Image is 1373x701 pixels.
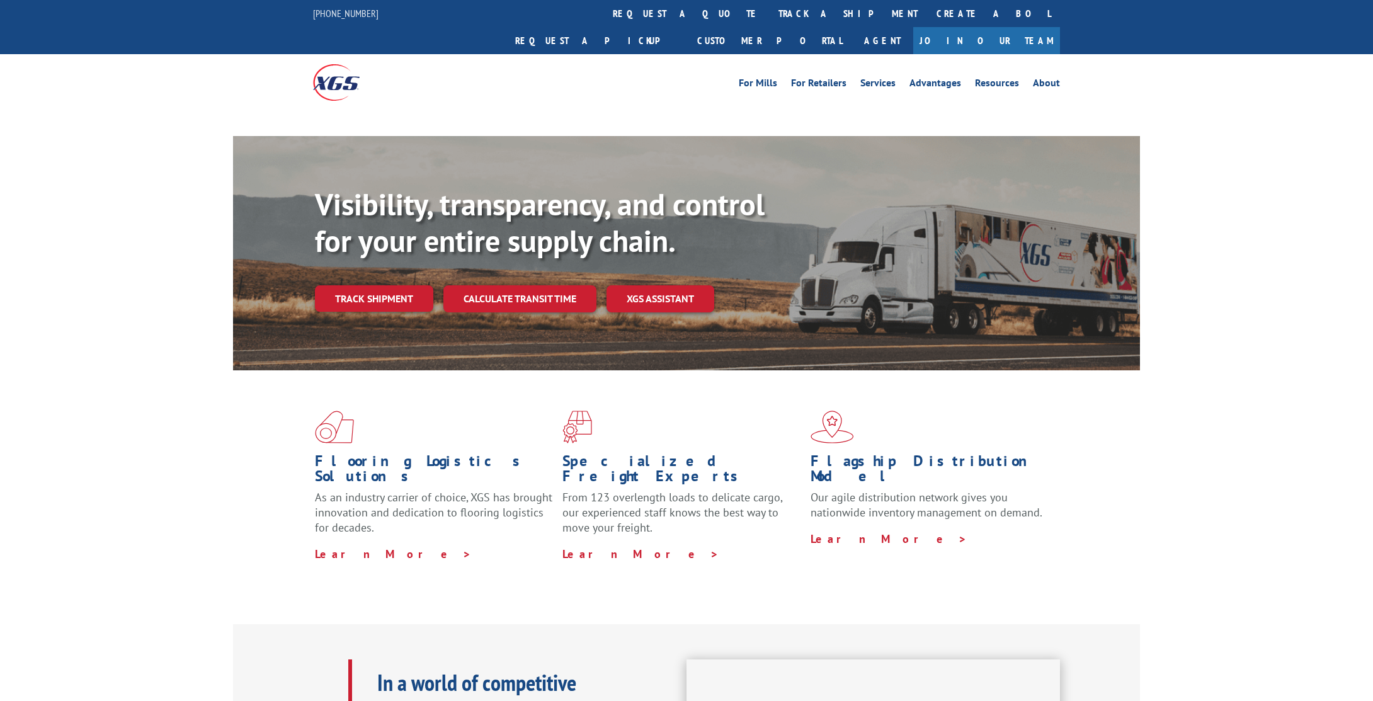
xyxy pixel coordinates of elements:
a: Request a pickup [506,27,688,54]
a: Resources [975,78,1019,92]
a: Customer Portal [688,27,852,54]
a: Services [860,78,896,92]
h1: Specialized Freight Experts [562,453,800,490]
h1: Flooring Logistics Solutions [315,453,553,490]
img: xgs-icon-focused-on-flooring-red [562,411,592,443]
a: For Retailers [791,78,846,92]
a: About [1033,78,1060,92]
span: Our agile distribution network gives you nationwide inventory management on demand. [811,490,1042,520]
span: As an industry carrier of choice, XGS has brought innovation and dedication to flooring logistics... [315,490,552,535]
img: xgs-icon-total-supply-chain-intelligence-red [315,411,354,443]
a: XGS ASSISTANT [607,285,714,312]
a: For Mills [739,78,777,92]
a: Learn More > [811,532,967,546]
img: xgs-icon-flagship-distribution-model-red [811,411,854,443]
h1: Flagship Distribution Model [811,453,1049,490]
p: From 123 overlength loads to delicate cargo, our experienced staff knows the best way to move you... [562,490,800,546]
b: Visibility, transparency, and control for your entire supply chain. [315,185,765,260]
a: Track shipment [315,285,433,312]
a: Learn More > [562,547,719,561]
a: Agent [852,27,913,54]
a: Advantages [909,78,961,92]
a: Learn More > [315,547,472,561]
a: Join Our Team [913,27,1060,54]
a: [PHONE_NUMBER] [313,7,379,20]
a: Calculate transit time [443,285,596,312]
